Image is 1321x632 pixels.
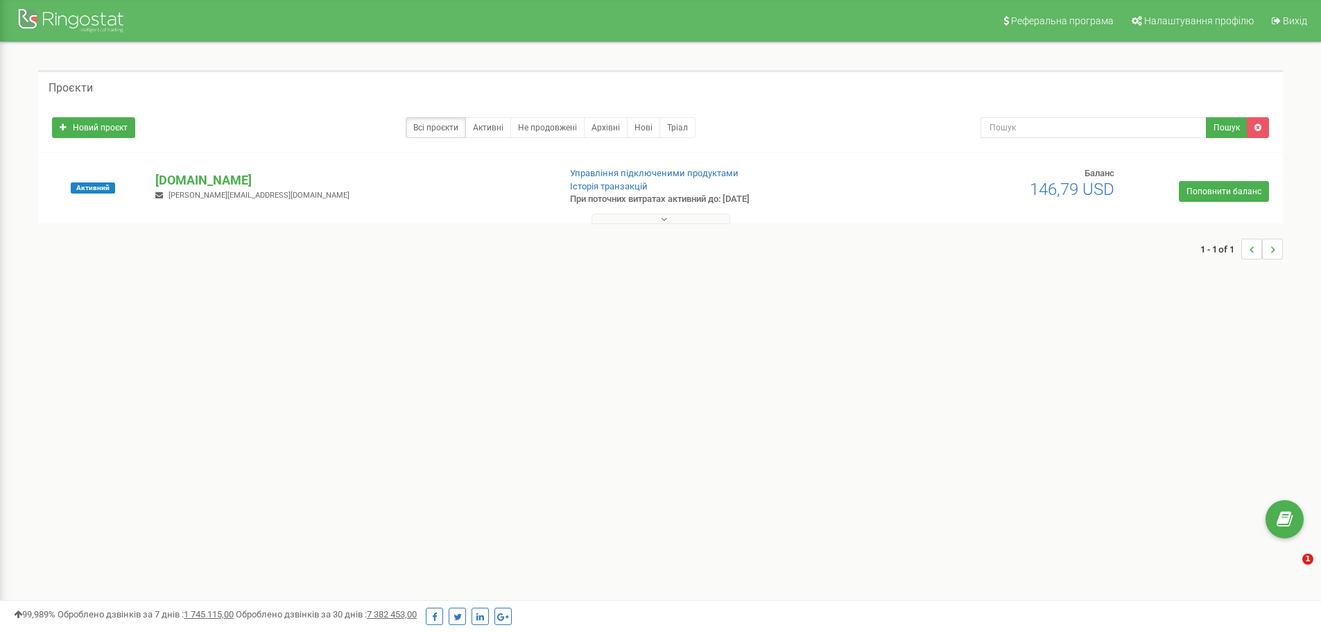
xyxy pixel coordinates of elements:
nav: ... [1200,225,1283,273]
a: Управління підключеними продуктами [570,168,739,178]
u: 7 382 453,00 [367,609,417,620]
span: [PERSON_NAME][EMAIL_ADDRESS][DOMAIN_NAME] [169,191,349,200]
span: 1 - 1 of 1 [1200,239,1241,259]
h5: Проєкти [49,82,93,94]
span: Реферальна програма [1011,15,1114,26]
a: Поповнити баланс [1179,181,1269,202]
a: Активні [465,117,511,138]
u: 1 745 115,00 [184,609,234,620]
p: [DOMAIN_NAME] [155,171,547,189]
a: Новий проєкт [52,117,135,138]
a: Не продовжені [510,117,585,138]
p: При поточних витратах активний до: [DATE] [570,193,858,206]
span: Баланс [1085,168,1114,178]
input: Пошук [981,117,1207,138]
a: Архівні [584,117,628,138]
span: Оброблено дзвінків за 30 днів : [236,609,417,620]
span: Оброблено дзвінків за 7 днів : [58,609,234,620]
span: 146,79 USD [1030,180,1114,199]
span: Активний [71,182,115,194]
a: Нові [627,117,660,138]
a: Всі проєкти [406,117,466,138]
button: Пошук [1206,117,1247,138]
span: 1 [1302,554,1313,565]
iframe: Intercom live chat [1274,554,1307,587]
span: Налаштування профілю [1144,15,1254,26]
a: Історія транзакцій [570,181,648,191]
span: 99,989% [14,609,55,620]
span: Вихід [1283,15,1307,26]
a: Тріал [659,117,696,138]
